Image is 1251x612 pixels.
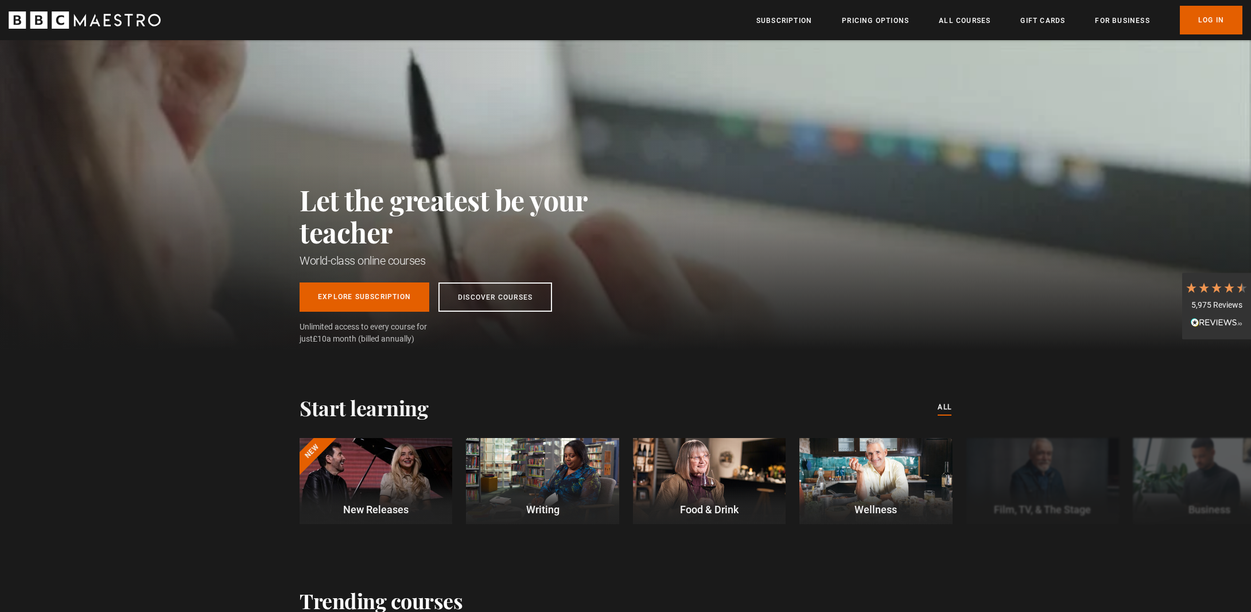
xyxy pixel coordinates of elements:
[756,6,1242,34] nav: Primary
[1095,15,1149,26] a: For business
[313,334,327,343] span: £10
[466,438,619,524] a: Writing
[966,438,1119,524] a: Film, TV, & The Stage
[300,396,428,420] h2: Start learning
[633,502,786,517] p: Food & Drink
[938,401,951,414] a: All
[300,321,454,345] span: Unlimited access to every course for just a month (billed annually)
[1185,281,1248,294] div: 4.7 Stars
[966,502,1119,517] p: Film, TV, & The Stage
[1182,273,1251,339] div: 5,975 ReviewsRead All Reviews
[1185,300,1248,311] div: 5,975 Reviews
[633,438,786,524] a: Food & Drink
[300,502,452,517] p: New Releases
[1185,317,1248,331] div: Read All Reviews
[9,11,161,29] svg: BBC Maestro
[842,15,909,26] a: Pricing Options
[799,438,952,524] a: Wellness
[1180,6,1242,34] a: Log In
[466,502,619,517] p: Writing
[1191,318,1242,326] img: REVIEWS.io
[300,282,429,312] a: Explore Subscription
[300,253,638,269] h1: World-class online courses
[300,184,638,248] h2: Let the greatest be your teacher
[438,282,552,312] a: Discover Courses
[799,502,952,517] p: Wellness
[939,15,990,26] a: All Courses
[300,438,452,524] a: New New Releases
[756,15,812,26] a: Subscription
[1020,15,1065,26] a: Gift Cards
